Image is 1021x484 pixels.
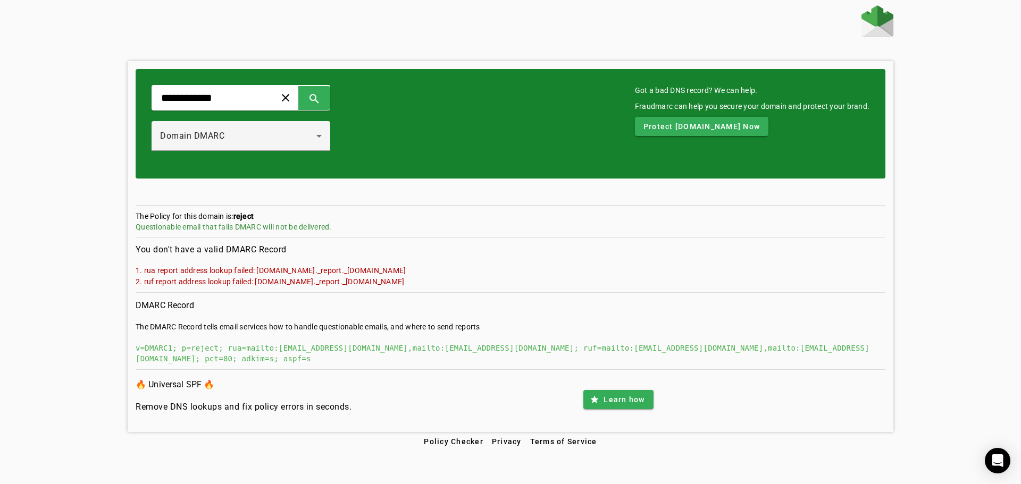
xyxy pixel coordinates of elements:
div: The DMARC Record tells email services how to handle questionable emails, and where to send reports [136,321,885,332]
span: Policy Checker [424,437,483,446]
span: Domain DMARC [160,131,224,141]
div: Questionable email that fails DMARC will not be delivered. [136,222,885,232]
div: Open Intercom Messenger [985,448,1010,473]
section: The Policy for this domain is: [136,211,885,238]
mat-card-title: Got a bad DNS record? We can help. [635,85,869,96]
div: Fraudmarc can help you secure your domain and protect your brand. [635,101,869,112]
img: Fraudmarc Logo [861,5,893,37]
button: Protect [DOMAIN_NAME] Now [635,117,768,136]
button: Learn how [583,390,653,409]
span: Protect [DOMAIN_NAME] Now [643,121,760,132]
h4: You don't have a valid DMARC Record [136,243,885,256]
span: Privacy [492,437,522,446]
span: Terms of Service [530,437,597,446]
strong: reject [233,212,254,220]
button: Terms of Service [526,432,601,451]
button: Privacy [488,432,526,451]
mat-error: 2. ruf report address lookup failed: [DOMAIN_NAME]._report._[DOMAIN_NAME] [136,276,885,287]
mat-error: 1. rua report address lookup failed: [DOMAIN_NAME]._report._[DOMAIN_NAME] [136,265,885,276]
h3: 🔥 Universal SPF 🔥 [136,377,352,392]
a: Home [861,5,893,40]
button: Policy Checker [420,432,488,451]
div: v=DMARC1; p=reject; rua=mailto:[EMAIL_ADDRESS][DOMAIN_NAME],mailto:[EMAIL_ADDRESS][DOMAIN_NAME]; ... [136,343,885,364]
span: Learn how [604,394,645,405]
h3: DMARC Record [136,298,885,313]
h4: Remove DNS lookups and fix policy errors in seconds. [136,401,352,413]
